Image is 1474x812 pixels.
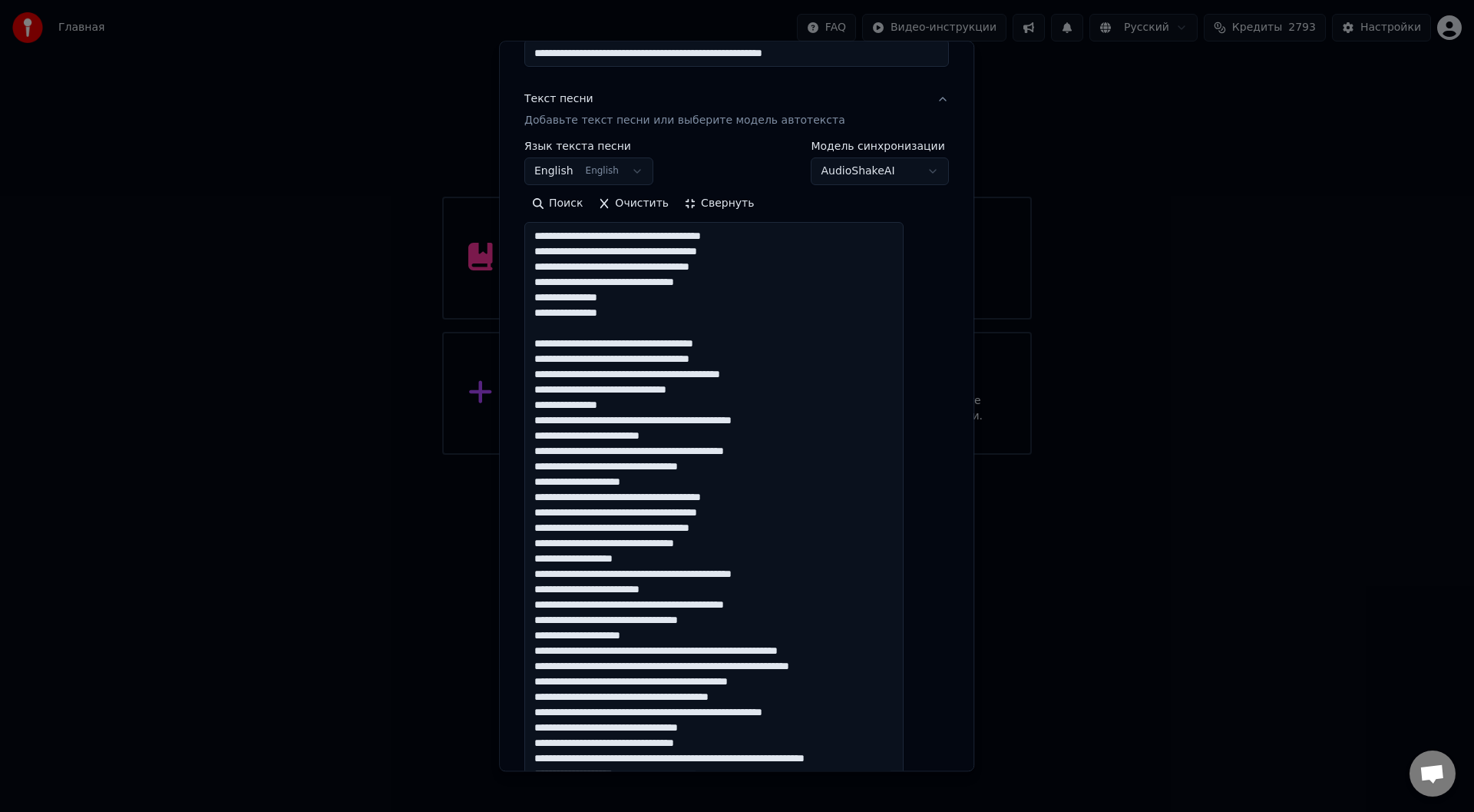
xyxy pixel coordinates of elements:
button: Текст песниДобавьте текст песни или выберите модель автотекста [524,80,949,141]
p: Добавьте текст песни или выберите модель автотекста [524,114,845,129]
label: Модель синхронизации [811,141,950,152]
label: Язык текста песни [524,141,653,152]
button: Поиск [524,192,590,217]
button: Очистить [591,192,677,217]
button: Свернуть [676,192,762,217]
div: Текст песни [524,92,593,108]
